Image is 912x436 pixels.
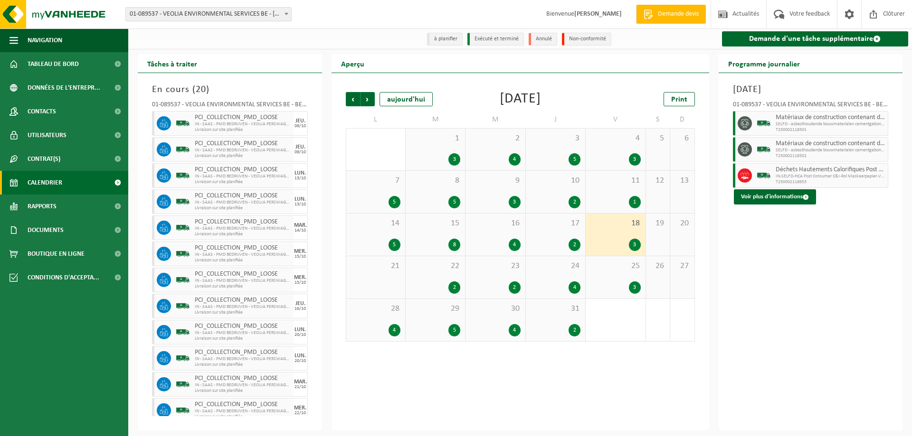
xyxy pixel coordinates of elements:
[28,171,62,195] span: Calendrier
[629,196,641,208] div: 1
[361,92,375,106] span: Suivant
[465,111,525,128] td: M
[655,9,701,19] span: Demande devis
[195,252,291,258] span: IN - SAAS - PMD BEDRIJVEN - VEOLIA PERSWAGEN
[470,304,520,314] span: 30
[195,297,291,304] span: PCI_COLLECTION_PMD_LOOSE
[176,195,190,209] img: BL-SO-LV
[294,228,306,233] div: 14/10
[733,83,889,97] h3: [DATE]
[195,310,291,315] span: Livraison sur site planifiée
[195,382,291,388] span: IN - SAAS - PMD BEDRIJVEN - VEOLIA PERSWAGEN
[757,142,771,157] img: BL-SO-LV
[410,133,460,144] span: 1
[410,261,460,271] span: 22
[176,403,190,417] img: BL-SO-LV
[351,304,400,314] span: 28
[675,218,689,229] span: 20
[470,218,520,229] span: 16
[294,275,306,280] div: MER.
[776,166,886,174] span: Déchets Hautements Calorifiques Post Consommateur C&I (CR)
[294,150,306,155] div: 09/10
[176,221,190,235] img: BL-SO-LV
[651,176,665,186] span: 12
[195,375,291,382] span: PCI_COLLECTION_PMD_LOOSE
[346,111,406,128] td: L
[531,133,580,144] span: 3
[776,153,886,159] span: T250002118502
[195,153,291,159] span: Livraison sur site planifiée
[590,261,640,271] span: 25
[294,196,306,202] div: LUN.
[195,166,291,174] span: PCI_COLLECTION_PMD_LOOSE
[569,153,580,166] div: 5
[664,92,695,106] a: Print
[776,179,886,185] span: T250002118653
[346,92,360,106] span: Précédent
[351,176,400,186] span: 7
[294,359,306,363] div: 20/10
[28,147,60,171] span: Contrat(s)
[569,324,580,336] div: 2
[776,140,886,148] span: Matériaux de construction contenant de l'amiante lié au ciment (non friable)
[28,195,57,218] span: Rapports
[722,31,909,46] a: Demande d'une tâche supplémentaire
[651,261,665,271] span: 26
[646,111,670,128] td: S
[294,170,306,176] div: LUN.
[152,83,308,97] h3: En cours ( )
[195,304,291,310] span: IN - SAAS - PMD BEDRIJVEN - VEOLIA PERSWAGEN
[776,114,886,121] span: Matériaux de construction contenant de l'amiante lié au ciment (non friable)
[195,127,291,133] span: Livraison sur site planifiée
[195,244,291,252] span: PCI_COLLECTION_PMD_LOOSE
[629,281,641,294] div: 3
[590,218,640,229] span: 18
[467,33,524,46] li: Exécuté et terminé
[28,28,62,52] span: Navigation
[176,168,190,183] img: BL-SO-LV
[531,176,580,186] span: 10
[294,411,306,416] div: 22/10
[776,127,886,133] span: T250002118501
[294,333,306,337] div: 20/10
[28,266,99,289] span: Conditions d'accepta...
[590,133,640,144] span: 4
[448,239,460,251] div: 8
[351,218,400,229] span: 14
[509,196,521,208] div: 3
[651,218,665,229] span: 19
[28,76,100,100] span: Données de l'entrepr...
[586,111,646,128] td: V
[195,232,291,237] span: Livraison sur site planifiée
[509,153,521,166] div: 4
[776,174,886,179] span: IN-SELFD-HCA Post Consumer C&I-Rol Maskeerpapier-VEOLIA
[195,205,291,211] span: Livraison sur site planifiée
[757,168,771,183] img: BL-SO-LV
[448,324,460,336] div: 5
[294,176,306,181] div: 13/10
[448,196,460,208] div: 5
[195,174,291,179] span: IN - SAAS - PMD BEDRIJVEN - VEOLIA PERSWAGEN
[294,405,306,411] div: MER.
[195,200,291,205] span: IN - SAAS - PMD BEDRIJVEN - VEOLIA PERSWAGEN
[470,261,520,271] span: 23
[569,196,580,208] div: 2
[295,301,305,306] div: JEU.
[125,7,292,21] span: 01-089537 - VEOLIA ENVIRONMENTAL SERVICES BE - 2340 BEERSE, STEENBAKKERSDAM 43/44 bus 2
[531,218,580,229] span: 17
[195,278,291,284] span: IN - SAAS - PMD BEDRIJVEN - VEOLIA PERSWAGEN
[733,102,889,111] div: 01-089537 - VEOLIA ENVIRONMENTAL SERVICES BE - BEERSE
[531,261,580,271] span: 24
[531,304,580,314] span: 31
[410,218,460,229] span: 15
[195,114,291,121] span: PCI_COLLECTION_PMD_LOOSE
[629,239,641,251] div: 3
[448,281,460,294] div: 2
[195,192,291,200] span: PCI_COLLECTION_PMD_LOOSE
[195,330,291,336] span: IN - SAAS - PMD BEDRIJVEN - VEOLIA PERSWAGEN
[195,362,291,368] span: Livraison sur site planifiée
[176,273,190,287] img: BL-SO-LV
[294,327,306,333] div: LUN.
[509,239,521,251] div: 4
[28,52,79,76] span: Tableau de bord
